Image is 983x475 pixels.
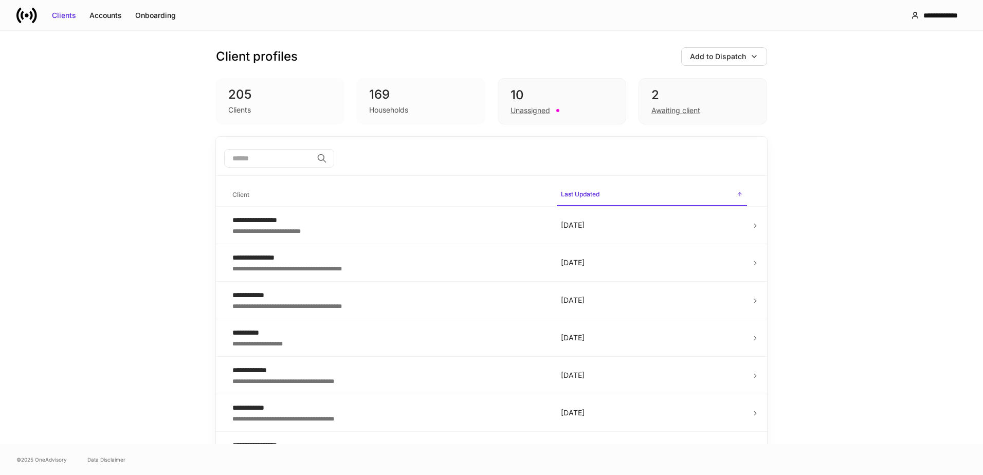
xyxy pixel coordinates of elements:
[561,258,743,268] p: [DATE]
[557,184,747,206] span: Last Updated
[369,105,408,115] div: Households
[228,185,549,206] span: Client
[228,86,332,103] div: 205
[45,7,83,24] button: Clients
[681,47,767,66] button: Add to Dispatch
[511,105,550,116] div: Unassigned
[135,10,176,21] div: Onboarding
[52,10,76,21] div: Clients
[498,78,626,124] div: 10Unassigned
[228,105,251,115] div: Clients
[651,87,754,103] div: 2
[690,51,746,62] div: Add to Dispatch
[87,455,125,464] a: Data Disclaimer
[129,7,183,24] button: Onboarding
[369,86,473,103] div: 169
[561,189,599,199] h6: Last Updated
[216,48,298,65] h3: Client profiles
[651,105,700,116] div: Awaiting client
[561,295,743,305] p: [DATE]
[561,333,743,343] p: [DATE]
[639,78,767,124] div: 2Awaiting client
[561,408,743,418] p: [DATE]
[511,87,613,103] div: 10
[232,190,249,199] h6: Client
[83,7,129,24] button: Accounts
[561,370,743,380] p: [DATE]
[89,10,122,21] div: Accounts
[561,220,743,230] p: [DATE]
[16,455,67,464] span: © 2025 OneAdvisory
